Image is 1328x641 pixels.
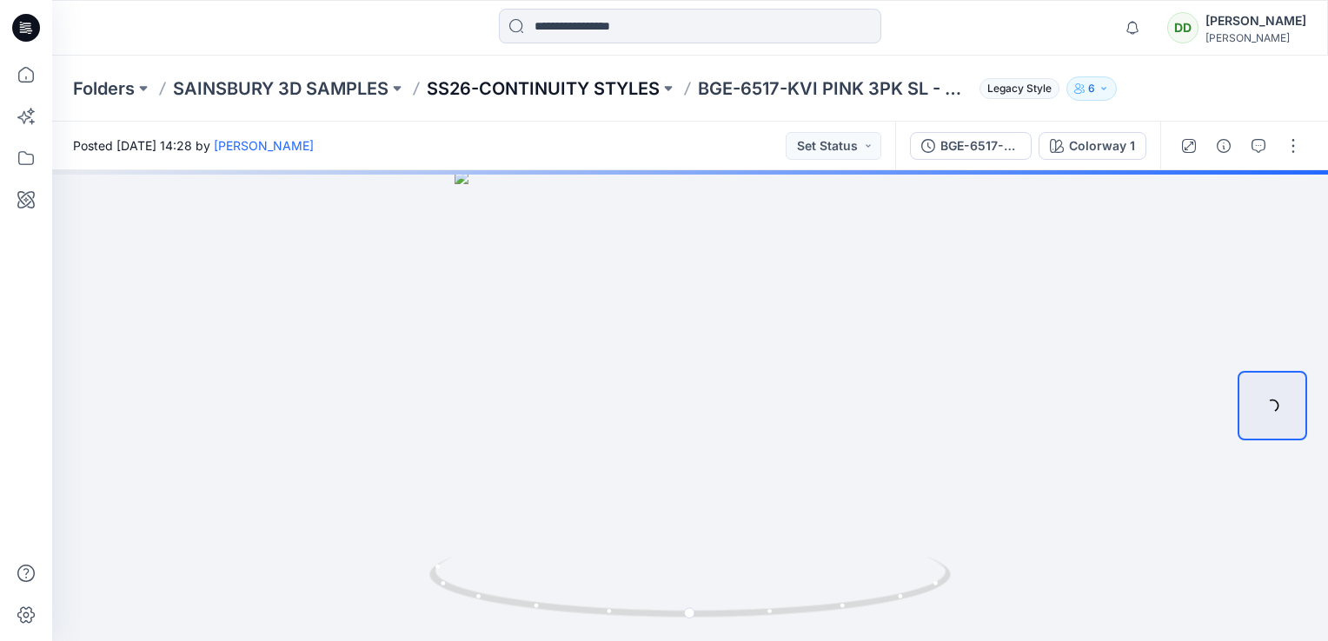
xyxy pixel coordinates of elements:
[427,76,660,101] a: SS26-CONTINUITY STYLES
[173,76,388,101] a: SAINSBURY 3D SAMPLES
[1088,79,1095,98] p: 6
[73,76,135,101] a: Folders
[1167,12,1199,43] div: DD
[1210,132,1238,160] button: Details
[698,76,973,101] p: BGE-6517-KVI PINK 3PK SL - CNTY PINK 3PK SL BODYSUITS
[1205,10,1306,31] div: [PERSON_NAME]
[979,78,1059,99] span: Legacy Style
[1069,136,1135,155] div: Colorway 1
[1205,31,1306,44] div: [PERSON_NAME]
[73,136,314,155] span: Posted [DATE] 14:28 by
[910,132,1032,160] button: BGE-6517-KVI PINK 3PK SL - CNTY PINK 3PK SL BODYSUITS
[1066,76,1117,101] button: 6
[940,136,1020,155] div: BGE-6517-KVI PINK 3PK SL - CNTY PINK 3PK SL BODYSUITS
[1039,132,1146,160] button: Colorway 1
[214,138,314,153] a: [PERSON_NAME]
[973,76,1059,101] button: Legacy Style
